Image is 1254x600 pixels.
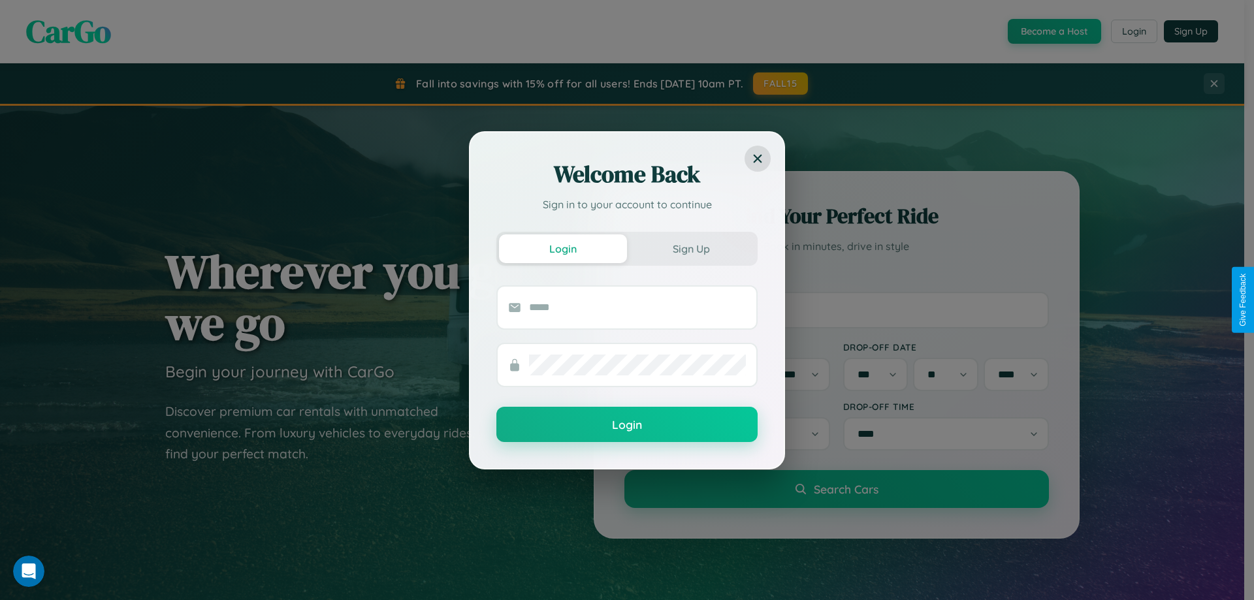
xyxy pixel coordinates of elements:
[496,197,758,212] p: Sign in to your account to continue
[496,159,758,190] h2: Welcome Back
[627,234,755,263] button: Sign Up
[499,234,627,263] button: Login
[496,407,758,442] button: Login
[13,556,44,587] iframe: Intercom live chat
[1238,274,1247,326] div: Give Feedback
